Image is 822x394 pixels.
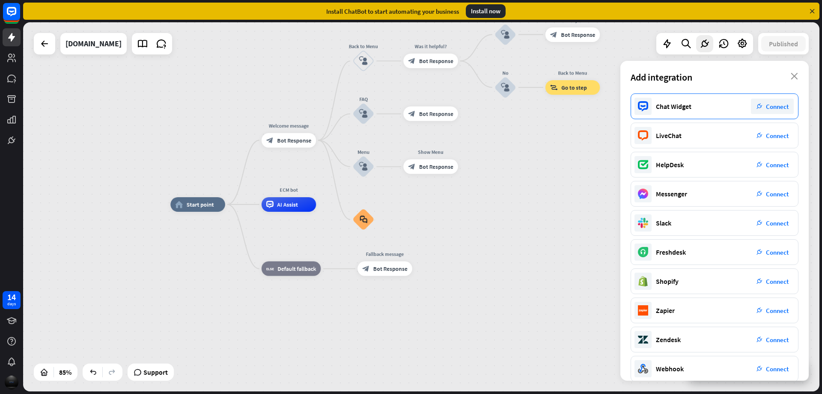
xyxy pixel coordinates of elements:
i: block_bot_response [362,265,369,272]
i: plug_integration [756,132,762,138]
span: Connect [766,277,789,286]
span: Add integration [631,71,692,83]
div: Zendesk [656,335,681,344]
i: plug_integration [756,278,762,284]
div: No [483,69,527,76]
span: Connect [766,365,789,373]
span: Connect [766,248,789,256]
span: Bot Response [419,110,453,117]
i: close [791,73,798,80]
span: Connect [766,190,789,198]
span: Start point [187,201,214,208]
div: FAQ [342,96,385,103]
div: Install now [466,4,506,18]
div: HelpDesk [656,160,684,169]
span: Connect [766,102,789,111]
div: 14 [7,293,16,301]
div: ecreationsmultimedia.in [66,33,122,54]
div: Welcome message [256,122,322,129]
i: plug_integration [756,220,762,226]
i: home_2 [175,201,183,208]
div: Fallback message [352,250,417,258]
div: Show Menu [398,148,464,156]
i: block_bot_response [266,137,274,144]
div: Freshdesk [656,248,686,256]
span: Bot Response [419,163,453,170]
i: block_bot_response [408,163,415,170]
div: Install ChatBot to start automating your business [326,7,459,15]
span: Default fallback [277,265,316,272]
i: plug_integration [756,249,762,255]
div: Back to Menu [342,43,385,50]
a: 14 days [3,291,21,309]
i: block_faq [360,216,367,224]
span: Connect [766,336,789,344]
span: Bot Response [373,265,408,272]
div: Was it helpful? [398,43,464,50]
span: Bot Response [277,137,311,144]
i: block_bot_response [550,31,557,38]
i: plug_integration [756,307,762,313]
div: Messenger [656,189,687,198]
div: Yes [483,16,527,24]
div: LiveChat [656,131,682,140]
div: ECM bot [256,186,322,193]
i: block_goto [550,84,558,91]
div: Menu [342,148,385,156]
div: Webhook [656,364,684,373]
span: Go to step [561,84,587,91]
div: 85% [57,365,74,379]
span: Bot Response [419,57,453,65]
i: block_user_input [359,57,368,65]
div: Back to Menu [540,69,605,76]
div: Slack [656,219,671,227]
i: block_user_input [501,83,509,92]
i: block_bot_response [408,110,415,117]
i: block_bot_response [408,57,415,65]
span: AI Assist [277,201,298,208]
i: block_user_input [359,109,368,118]
i: block_user_input [359,162,368,171]
span: Connect [766,307,789,315]
i: plug_integration [756,337,762,343]
i: plug_integration [756,103,762,109]
div: days [7,301,16,307]
i: block_user_input [501,30,509,39]
div: Zapier [656,306,675,315]
span: Bot Response [561,31,595,38]
span: Connect [766,219,789,227]
i: block_fallback [266,265,274,272]
span: Connect [766,132,789,140]
i: plug_integration [756,162,762,168]
div: Thank you! [540,16,605,24]
span: Connect [766,161,789,169]
button: Open LiveChat chat widget [7,3,33,29]
button: Published [761,36,806,51]
i: plug_integration [756,191,762,197]
div: Shopify [656,277,679,286]
i: plug_integration [756,366,762,372]
div: Chat Widget [656,102,691,111]
span: Support [143,365,168,379]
